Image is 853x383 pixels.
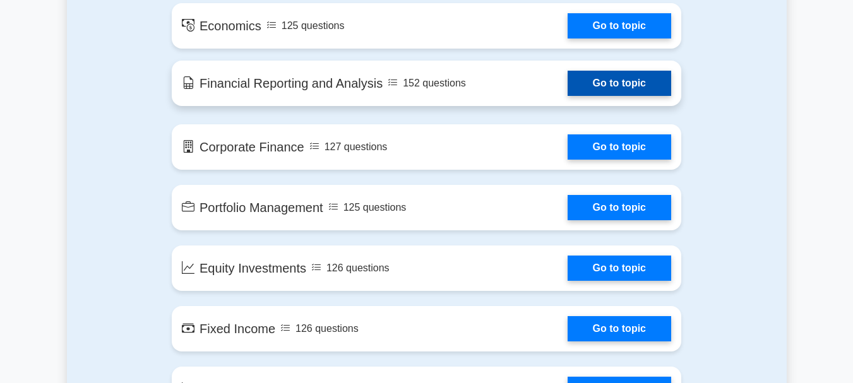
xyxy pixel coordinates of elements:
a: Go to topic [568,134,671,160]
a: Go to topic [568,316,671,341]
a: Go to topic [568,71,671,96]
a: Go to topic [568,195,671,220]
a: Go to topic [568,13,671,38]
a: Go to topic [568,256,671,281]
